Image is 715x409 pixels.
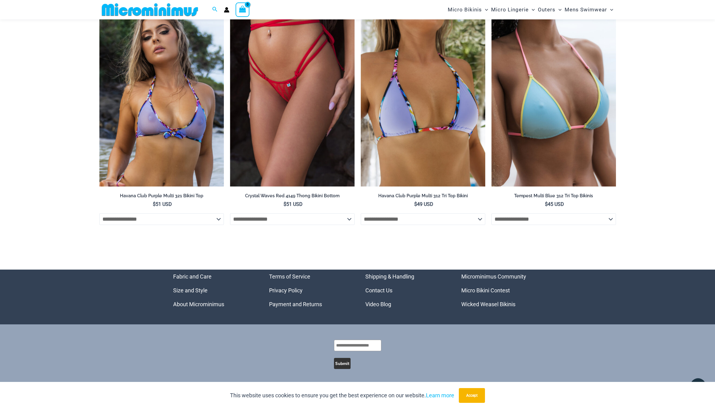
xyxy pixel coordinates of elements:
a: Crystal Waves Red 4149 Thong Bikini Bottom [230,193,355,201]
span: Mens Swimwear [565,2,607,18]
a: Tempest Multi Blue 312 Tri Top Bikinis [491,193,616,201]
span: $ [284,201,286,207]
a: Mens SwimwearMenu ToggleMenu Toggle [563,2,615,18]
a: Havana Club Purple Multi 321 Bikini Top [99,193,224,201]
nav: Menu [461,270,542,311]
span: $ [153,201,156,207]
aside: Footer Widget 2 [269,270,350,311]
a: Account icon link [224,7,229,13]
a: Shipping & Handling [365,273,414,280]
a: About Microminimus [173,301,224,307]
a: Learn more [426,392,454,399]
bdi: 49 USD [414,201,433,207]
bdi: 51 USD [284,201,303,207]
a: Terms of Service [269,273,310,280]
a: OutersMenu ToggleMenu Toggle [536,2,563,18]
a: Micro LingerieMenu ToggleMenu Toggle [490,2,536,18]
a: Video Blog [365,301,391,307]
p: This website uses cookies to ensure you get the best experience on our website. [230,391,454,400]
a: Havana Club Purple Multi 312 Tri Top Bikini [361,193,485,201]
aside: Footer Widget 4 [461,270,542,311]
span: Micro Bikinis [448,2,482,18]
span: Menu Toggle [555,2,562,18]
a: Payment and Returns [269,301,322,307]
nav: Menu [269,270,350,311]
a: Contact Us [365,287,392,294]
h2: Crystal Waves Red 4149 Thong Bikini Bottom [230,193,355,199]
img: MM SHOP LOGO FLAT [99,3,201,17]
a: Privacy Policy [269,287,303,294]
aside: Footer Widget 3 [365,270,446,311]
span: Micro Lingerie [491,2,529,18]
a: Micro Bikini Contest [461,287,510,294]
nav: Site Navigation [445,1,616,18]
a: View Shopping Cart, empty [236,2,250,17]
bdi: 45 USD [545,201,564,207]
span: Menu Toggle [607,2,613,18]
nav: Menu [173,270,254,311]
h2: Havana Club Purple Multi 312 Tri Top Bikini [361,193,485,199]
button: Submit [334,358,351,369]
span: Menu Toggle [529,2,535,18]
span: $ [545,201,548,207]
a: Fabric and Care [173,273,212,280]
a: Search icon link [212,6,218,14]
span: $ [414,201,417,207]
a: Size and Style [173,287,208,294]
a: Micro BikinisMenu ToggleMenu Toggle [446,2,490,18]
aside: Footer Widget 1 [173,270,254,311]
button: Accept [459,388,485,403]
span: Menu Toggle [482,2,488,18]
a: Microminimus Community [461,273,526,280]
h2: Tempest Multi Blue 312 Tri Top Bikinis [491,193,616,199]
nav: Menu [365,270,446,311]
a: Wicked Weasel Bikinis [461,301,515,307]
h2: Havana Club Purple Multi 321 Bikini Top [99,193,224,199]
span: Outers [538,2,555,18]
bdi: 51 USD [153,201,172,207]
